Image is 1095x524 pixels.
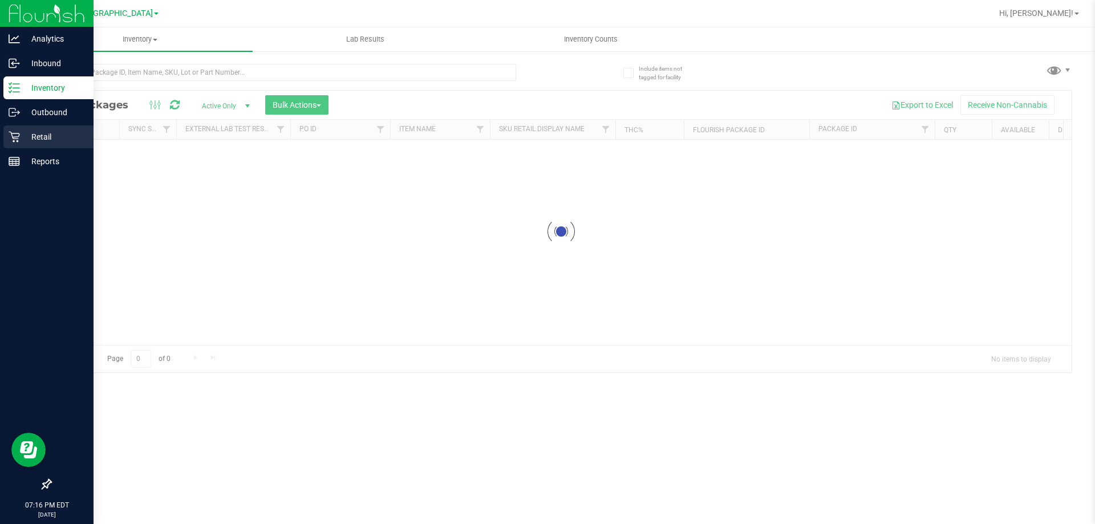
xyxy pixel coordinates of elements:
inline-svg: Reports [9,156,20,167]
p: Inventory [20,81,88,95]
span: [GEOGRAPHIC_DATA] [75,9,153,18]
span: Include items not tagged for facility [639,64,696,82]
inline-svg: Analytics [9,33,20,44]
p: Retail [20,130,88,144]
p: Reports [20,155,88,168]
inline-svg: Inbound [9,58,20,69]
input: Search Package ID, Item Name, SKU, Lot or Part Number... [50,64,516,81]
span: Hi, [PERSON_NAME]! [999,9,1073,18]
a: Inventory Counts [478,27,703,51]
span: Inventory Counts [549,34,633,44]
p: Outbound [20,105,88,119]
p: [DATE] [5,510,88,519]
inline-svg: Outbound [9,107,20,118]
inline-svg: Inventory [9,82,20,94]
p: 07:16 PM EDT [5,500,88,510]
p: Inbound [20,56,88,70]
p: Analytics [20,32,88,46]
a: Inventory [27,27,253,51]
span: Inventory [27,34,253,44]
iframe: Resource center [11,433,46,467]
span: Lab Results [331,34,400,44]
a: Lab Results [253,27,478,51]
inline-svg: Retail [9,131,20,143]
